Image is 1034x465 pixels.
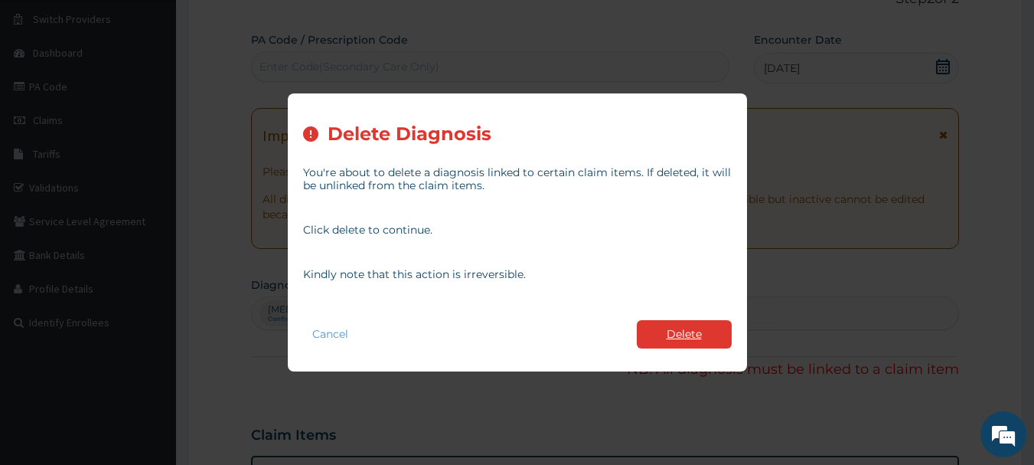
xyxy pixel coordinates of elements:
[328,124,491,145] h2: Delete Diagnosis
[637,320,732,349] button: Delete
[303,224,732,237] p: Click delete to continue.
[28,77,62,115] img: d_794563401_company_1708531726252_794563401
[89,136,211,291] span: We're online!
[303,323,357,345] button: Cancel
[251,8,288,44] div: Minimize live chat window
[8,306,292,359] textarea: Type your message and hit 'Enter'
[303,166,732,192] p: You're about to delete a diagnosis linked to certain claim items. If deleted, it will be unlinked...
[303,268,732,281] p: Kindly note that this action is irreversible.
[80,86,257,106] div: Chat with us now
